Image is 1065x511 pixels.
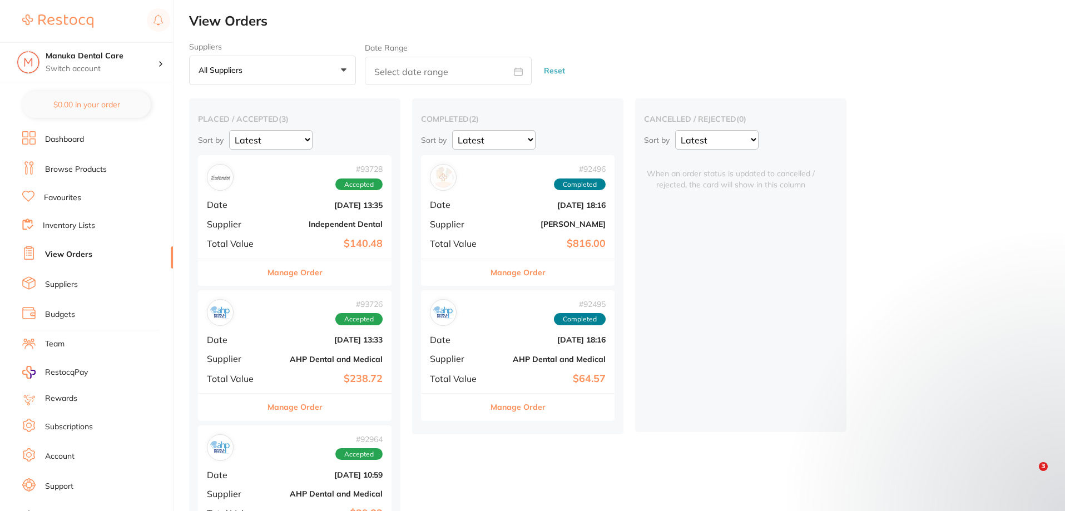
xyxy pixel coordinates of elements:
p: Sort by [644,135,670,145]
button: $0.00 in your order [22,91,151,118]
b: $816.00 [494,238,606,250]
h2: completed ( 2 ) [421,114,615,124]
label: Suppliers [189,42,356,51]
div: AHP Dental and Medical#93726AcceptedDate[DATE] 13:33SupplierAHP Dental and MedicalTotal Value$238... [198,290,392,421]
a: Budgets [45,309,75,320]
button: All suppliers [189,56,356,86]
span: Supplier [207,219,262,229]
span: Total Value [207,239,262,249]
span: Supplier [207,489,262,499]
p: Sort by [198,135,224,145]
label: Date Range [365,43,408,52]
a: RestocqPay [22,366,88,379]
a: View Orders [45,249,92,260]
a: Browse Products [45,164,107,175]
b: [DATE] 13:35 [271,201,383,210]
iframe: Intercom notifications message [837,246,1059,459]
h4: Manuka Dental Care [46,51,158,62]
b: Independent Dental [271,220,383,229]
img: AHP Dental and Medical [433,302,454,323]
img: Independent Dental [210,167,231,188]
b: [DATE] 13:33 [271,335,383,344]
b: [PERSON_NAME] [494,220,606,229]
button: Reset [541,56,568,86]
span: Total Value [430,239,486,249]
span: Accepted [335,178,383,191]
span: # 93726 [335,300,383,309]
b: $238.72 [271,373,383,385]
img: RestocqPay [22,366,36,379]
a: Subscriptions [45,421,93,433]
span: When an order status is updated to cancelled / rejected, the card will show in this column [644,155,818,190]
span: RestocqPay [45,367,88,378]
p: Sort by [421,135,447,145]
button: Manage Order [491,259,546,286]
b: AHP Dental and Medical [271,489,383,498]
span: 3 [1039,462,1048,471]
a: Team [45,339,65,350]
span: # 93728 [335,165,383,173]
img: Manuka Dental Care [17,51,39,73]
a: Suppliers [45,279,78,290]
a: Favourites [44,192,81,204]
b: [DATE] 10:59 [271,470,383,479]
span: Completed [554,313,606,325]
span: Supplier [207,354,262,364]
h2: placed / accepted ( 3 ) [198,114,392,124]
span: # 92496 [554,165,606,173]
a: Inventory Lists [43,220,95,231]
span: Date [207,470,262,480]
iframe: Intercom live chat [1016,462,1043,489]
button: Manage Order [491,394,546,420]
a: Account [45,451,75,462]
b: [DATE] 18:16 [494,201,606,210]
b: $64.57 [494,373,606,385]
span: # 92964 [335,435,383,444]
img: Restocq Logo [22,14,93,28]
span: Supplier [430,354,486,364]
span: Accepted [335,313,383,325]
span: Date [207,335,262,345]
p: Switch account [46,63,158,75]
h2: View Orders [189,13,1065,29]
img: AHP Dental and Medical [210,437,231,458]
span: # 92495 [554,300,606,309]
a: Dashboard [45,134,84,145]
span: Completed [554,178,606,191]
h2: cancelled / rejected ( 0 ) [644,114,838,124]
span: Date [207,200,262,210]
span: Date [430,200,486,210]
span: Supplier [430,219,486,229]
b: AHP Dental and Medical [271,355,383,364]
img: AHP Dental and Medical [210,302,231,323]
a: Restocq Logo [22,8,93,34]
b: AHP Dental and Medical [494,355,606,364]
p: All suppliers [199,65,247,75]
img: Henry Schein Halas [433,167,454,188]
b: $140.48 [271,238,383,250]
button: Manage Order [268,259,323,286]
span: Total Value [207,374,262,384]
span: Accepted [335,448,383,460]
a: Support [45,481,73,492]
span: Total Value [430,374,486,384]
span: Date [430,335,486,345]
a: Rewards [45,393,77,404]
input: Select date range [365,57,532,85]
button: Manage Order [268,394,323,420]
b: [DATE] 18:16 [494,335,606,344]
div: Independent Dental#93728AcceptedDate[DATE] 13:35SupplierIndependent DentalTotal Value$140.48Manag... [198,155,392,286]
